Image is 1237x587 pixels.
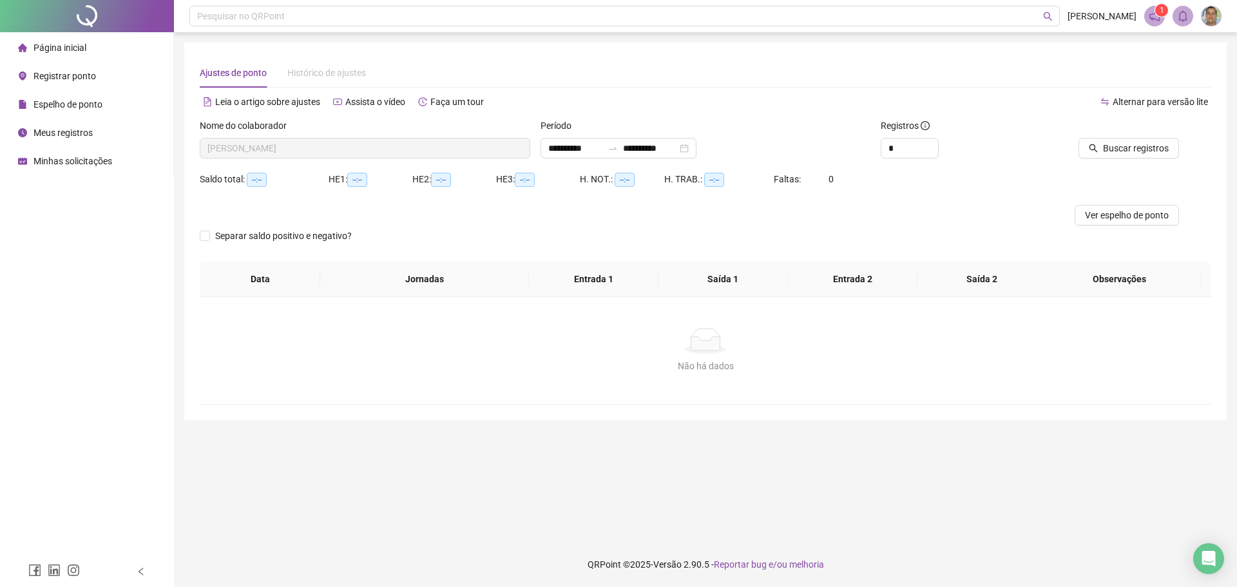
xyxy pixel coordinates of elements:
span: Ajustes de ponto [200,68,267,78]
span: Separar saldo positivo e negativo? [210,229,357,243]
span: clock-circle [18,128,27,137]
span: left [137,567,146,576]
span: info-circle [921,121,930,130]
span: swap [1100,97,1109,106]
sup: 1 [1155,4,1168,17]
span: Registros [881,119,930,133]
span: home [18,43,27,52]
button: Buscar registros [1079,138,1179,159]
span: search [1089,144,1098,153]
span: to [608,143,618,153]
span: Registrar ponto [34,71,96,81]
div: HE 3: [496,172,580,187]
th: Saída 2 [917,262,1047,297]
span: history [418,97,427,106]
span: facebook [28,564,41,577]
span: Meus registros [34,128,93,138]
span: Minhas solicitações [34,156,112,166]
div: Não há dados [215,359,1196,373]
button: Ver espelho de ponto [1075,205,1179,226]
img: 67213 [1202,6,1221,26]
span: instagram [67,564,80,577]
label: Nome do colaborador [200,119,295,133]
span: schedule [18,157,27,166]
span: Faltas: [774,174,803,184]
th: Jornadas [320,262,529,297]
span: Alternar para versão lite [1113,97,1208,107]
span: Versão [653,559,682,570]
span: --:-- [247,173,267,187]
label: Período [541,119,580,133]
span: bell [1177,10,1189,22]
div: HE 2: [412,172,496,187]
span: Observações [1048,272,1191,286]
span: youtube [333,97,342,106]
span: --:-- [431,173,451,187]
th: Observações [1037,262,1202,297]
span: notification [1149,10,1160,22]
span: Espelho de ponto [34,99,102,110]
span: Ver espelho de ponto [1085,208,1169,222]
span: --:-- [515,173,535,187]
th: Saída 1 [658,262,788,297]
span: file [18,100,27,109]
div: H. NOT.: [580,172,664,187]
span: --:-- [347,173,367,187]
span: swap-right [608,143,618,153]
span: linkedin [48,564,61,577]
div: H. TRAB.: [664,172,774,187]
span: LUCIANO COSME DA SILVA [207,139,523,158]
span: --:-- [704,173,724,187]
span: Buscar registros [1103,141,1169,155]
span: Assista o vídeo [345,97,405,107]
span: file-text [203,97,212,106]
th: Entrada 1 [529,262,658,297]
div: HE 1: [329,172,412,187]
span: search [1043,12,1053,21]
span: Leia o artigo sobre ajustes [215,97,320,107]
span: environment [18,72,27,81]
div: Saldo total: [200,172,329,187]
span: Página inicial [34,43,86,53]
span: Reportar bug e/ou melhoria [714,559,824,570]
span: Histórico de ajustes [287,68,366,78]
span: 1 [1160,6,1164,15]
div: Open Intercom Messenger [1193,543,1224,574]
span: [PERSON_NAME] [1068,9,1136,23]
span: 0 [829,174,834,184]
th: Entrada 2 [788,262,917,297]
span: --:-- [615,173,635,187]
footer: QRPoint © 2025 - 2.90.5 - [174,542,1237,587]
th: Data [200,262,320,297]
span: Faça um tour [430,97,484,107]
